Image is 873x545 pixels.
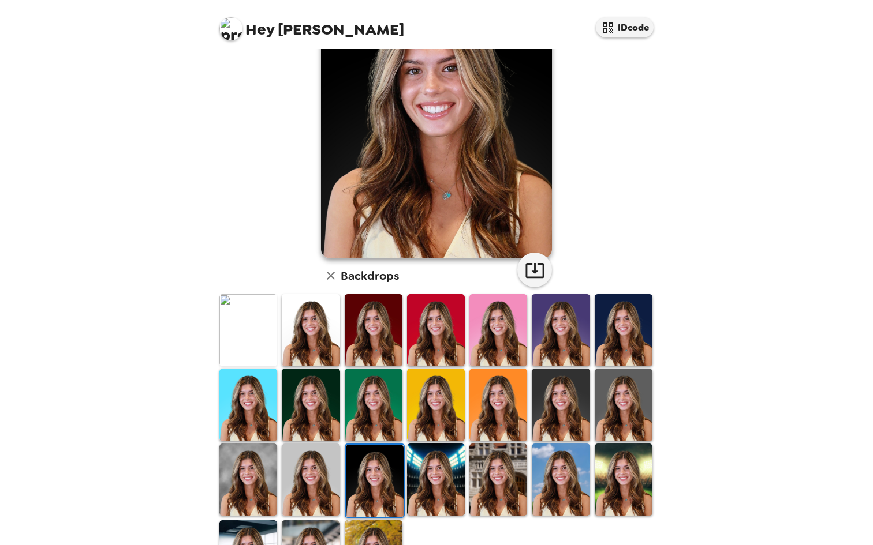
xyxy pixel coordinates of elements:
img: Original [219,294,277,366]
img: profile pic [219,17,242,40]
span: [PERSON_NAME] [219,12,404,37]
h6: Backdrops [341,266,399,285]
button: IDcode [596,17,654,37]
span: Hey [245,19,274,40]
